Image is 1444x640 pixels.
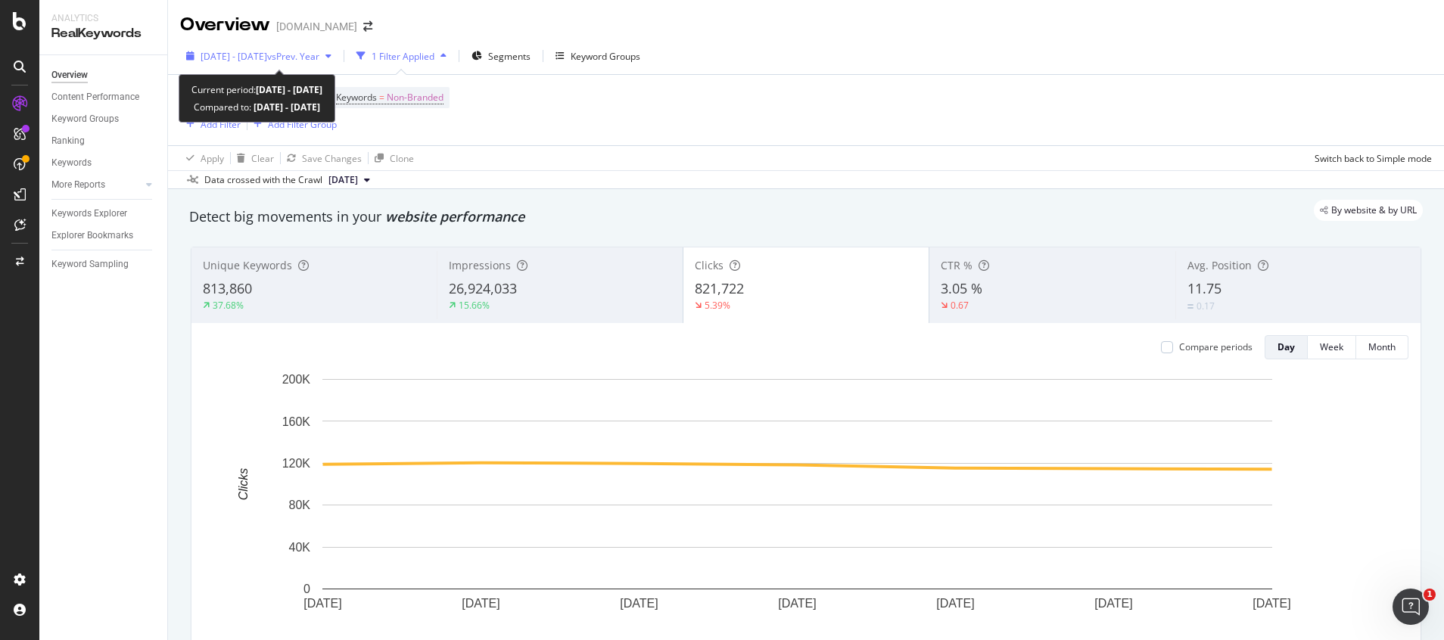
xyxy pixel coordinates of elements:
div: Switch back to Simple mode [1315,152,1432,165]
div: arrow-right-arrow-left [363,21,372,32]
text: [DATE] [1094,597,1132,610]
a: Ranking [51,133,157,149]
div: Apply [201,152,224,165]
div: Compared to: [194,98,320,116]
div: Keyword Groups [571,50,640,63]
a: Keywords Explorer [51,206,157,222]
button: Segments [465,44,537,68]
div: Overview [51,67,88,83]
div: Keyword Sampling [51,256,129,272]
a: Content Performance [51,89,157,105]
div: Compare periods [1179,340,1253,353]
div: [DOMAIN_NAME] [276,19,357,34]
span: 813,860 [203,279,252,297]
text: [DATE] [462,597,499,610]
span: 3.05 % [941,279,982,297]
span: 821,722 [695,279,744,297]
button: [DATE] - [DATE]vsPrev. Year [180,44,338,68]
a: Keyword Sampling [51,256,157,272]
b: [DATE] - [DATE] [251,101,320,113]
span: 1 [1424,589,1436,601]
span: vs Prev. Year [267,50,319,63]
a: Explorer Bookmarks [51,228,157,244]
span: CTR % [941,258,973,272]
div: 37.68% [213,299,244,312]
text: 40K [289,541,311,554]
button: Switch back to Simple mode [1309,146,1432,170]
button: Keyword Groups [549,44,646,68]
div: 5.39% [705,299,730,312]
text: 80K [289,499,311,511]
text: [DATE] [620,597,658,610]
button: 1 Filter Applied [350,44,453,68]
div: Explorer Bookmarks [51,228,133,244]
text: [DATE] [1253,597,1290,610]
span: Impressions [449,258,511,272]
span: Clicks [695,258,724,272]
div: Save Changes [302,152,362,165]
a: Keyword Groups [51,111,157,127]
span: Avg. Position [1187,258,1252,272]
svg: A chart. [204,371,1391,634]
button: Month [1356,335,1408,359]
div: Overview [180,12,270,38]
b: [DATE] - [DATE] [256,83,322,96]
text: 160K [282,415,311,427]
div: 0.17 [1197,300,1215,312]
span: = [379,91,384,104]
div: Add Filter [201,118,241,131]
div: Keywords Explorer [51,206,127,222]
button: Clear [231,146,274,170]
text: 0 [303,583,310,595]
span: Keywords [336,91,377,104]
div: legacy label [1314,200,1423,221]
span: Unique Keywords [203,258,292,272]
div: 15.66% [459,299,490,312]
button: Save Changes [281,146,362,170]
div: Week [1320,340,1343,353]
div: Day [1278,340,1295,353]
img: Equal [1187,304,1193,309]
div: Add Filter Group [268,118,337,131]
button: Day [1265,335,1308,359]
div: More Reports [51,177,105,193]
span: [DATE] - [DATE] [201,50,267,63]
span: By website & by URL [1331,206,1417,215]
button: Add Filter [180,115,241,133]
div: RealKeywords [51,25,155,42]
div: Keyword Groups [51,111,119,127]
div: Analytics [51,12,155,25]
div: Keywords [51,155,92,171]
div: Ranking [51,133,85,149]
iframe: Intercom live chat [1393,589,1429,625]
div: 1 Filter Applied [372,50,434,63]
text: 200K [282,373,311,386]
span: 11.75 [1187,279,1221,297]
div: Content Performance [51,89,139,105]
div: Current period: [191,81,322,98]
div: Clear [251,152,274,165]
span: Non-Branded [387,87,443,108]
text: [DATE] [778,597,816,610]
button: Add Filter Group [247,115,337,133]
span: 2025 Sep. 27th [328,173,358,187]
div: 0.67 [951,299,969,312]
a: More Reports [51,177,142,193]
button: [DATE] [322,171,376,189]
a: Overview [51,67,157,83]
text: Clicks [237,468,250,501]
div: Month [1368,340,1396,353]
text: [DATE] [936,597,974,610]
div: Data crossed with the Crawl [204,173,322,187]
span: 26,924,033 [449,279,517,297]
text: 120K [282,457,311,470]
span: Segments [488,50,531,63]
button: Apply [180,146,224,170]
div: Clone [390,152,414,165]
button: Week [1308,335,1356,359]
a: Keywords [51,155,157,171]
button: Clone [369,146,414,170]
text: [DATE] [303,597,341,610]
